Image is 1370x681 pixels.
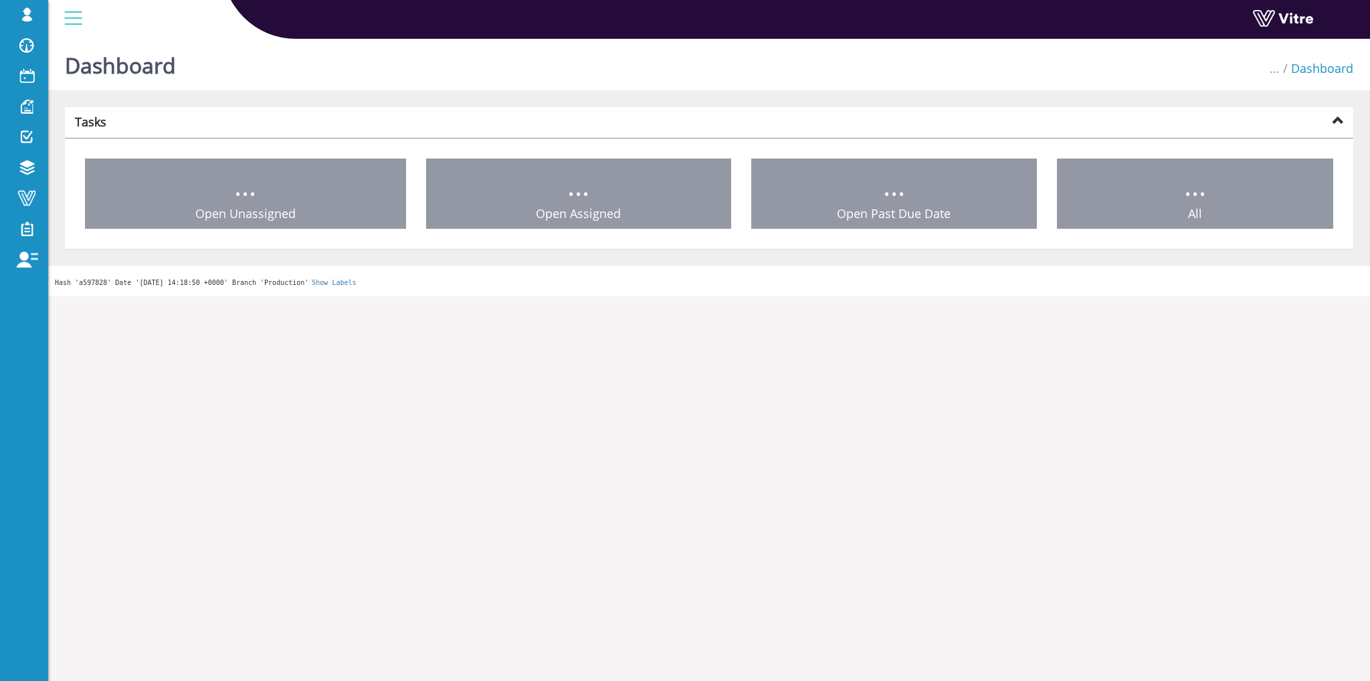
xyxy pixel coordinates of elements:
[1057,159,1334,229] a: ... All
[65,33,176,90] h1: Dashboard
[837,205,951,221] span: Open Past Due Date
[234,166,256,204] span: ...
[751,159,1037,229] a: ... Open Past Due Date
[75,114,106,130] strong: Tasks
[567,166,589,204] span: ...
[85,159,406,229] a: ... Open Unassigned
[1188,205,1202,221] span: All
[883,166,905,204] span: ...
[536,205,621,221] span: Open Assigned
[1280,60,1353,78] li: Dashboard
[312,279,356,286] a: Show Labels
[1270,60,1280,76] span: ...
[55,279,308,286] span: Hash 'a597828' Date '[DATE] 14:18:50 +0000' Branch 'Production'
[426,159,732,229] a: ... Open Assigned
[195,205,296,221] span: Open Unassigned
[1184,166,1206,204] span: ...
